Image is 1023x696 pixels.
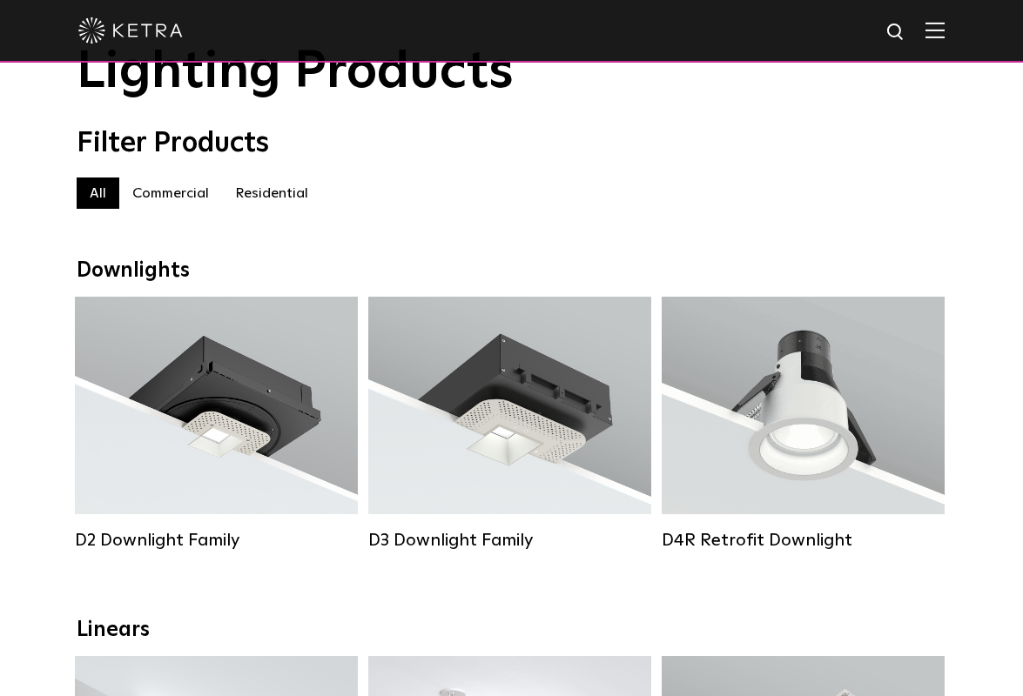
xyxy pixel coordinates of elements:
[77,618,947,643] div: Linears
[368,297,651,559] a: D3 Downlight Family Lumen Output:700 / 900 / 1100Colors:White / Black / Silver / Bronze / Paintab...
[75,530,358,551] div: D2 Downlight Family
[78,17,183,43] img: ketra-logo-2019-white
[75,297,358,559] a: D2 Downlight Family Lumen Output:1200Colors:White / Black / Gloss Black / Silver / Bronze / Silve...
[222,177,321,209] label: Residential
[885,22,907,43] img: search icon
[77,177,119,209] label: All
[77,46,514,98] span: Lighting Products
[119,177,222,209] label: Commercial
[662,530,945,551] div: D4R Retrofit Downlight
[77,258,947,284] div: Downlights
[925,22,945,38] img: Hamburger%20Nav.svg
[77,127,947,160] div: Filter Products
[662,297,945,559] a: D4R Retrofit Downlight Lumen Output:800Colors:White / BlackBeam Angles:15° / 25° / 40° / 60°Watta...
[368,530,651,551] div: D3 Downlight Family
